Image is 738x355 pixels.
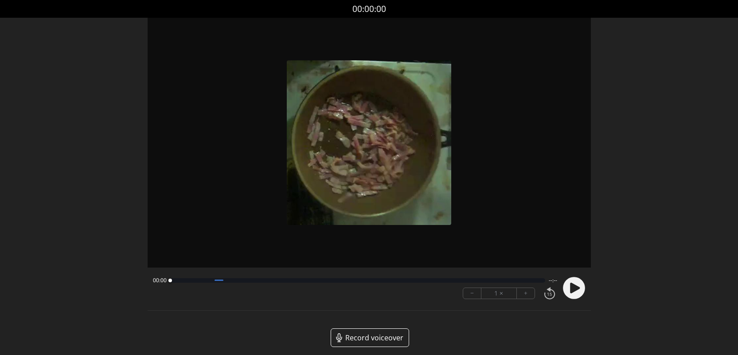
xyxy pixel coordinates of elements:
[549,277,557,284] span: --:--
[517,288,535,299] button: +
[345,332,403,343] span: Record voiceover
[331,328,409,347] a: Record voiceover
[287,60,451,225] img: Poster Image
[463,288,481,299] button: −
[481,288,517,299] div: 1 ×
[352,3,386,16] a: 00:00:00
[153,277,167,284] span: 00:00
